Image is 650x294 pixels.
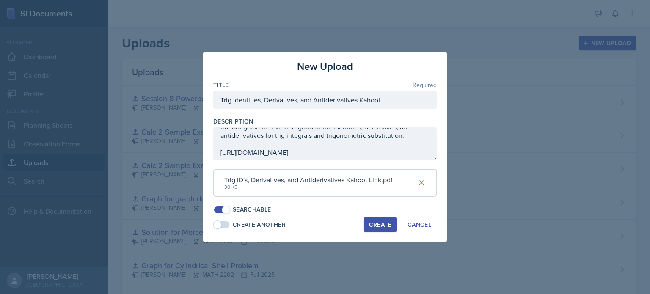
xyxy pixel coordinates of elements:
div: Cancel [408,221,431,228]
div: Searchable [233,205,271,214]
div: Create Another [233,220,286,229]
div: 30 KB [224,183,393,191]
div: Create [369,221,391,228]
h3: New Upload [297,59,353,74]
label: Description [213,117,253,126]
div: Trig ID's, Derivatives, and Antiderivatives Kahoot Link.pdf [224,175,393,185]
button: Cancel [402,217,437,232]
button: Create [364,217,397,232]
label: Title [213,81,229,89]
span: Required [413,82,437,88]
input: Enter title [213,91,437,109]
